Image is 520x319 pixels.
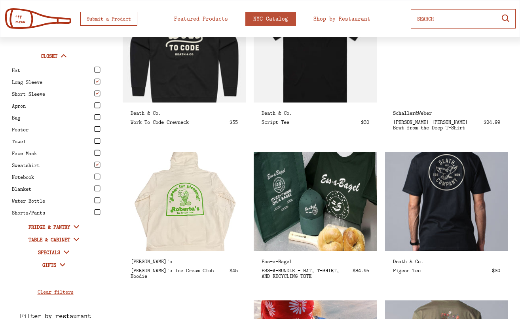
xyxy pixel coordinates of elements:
u: Clear filters [38,288,74,295]
div: $55 [230,119,238,125]
div: Death & Co. [393,258,500,264]
div: Apron [12,103,93,108]
div: $84.95 [353,268,369,273]
div: Pigeon Tee [393,268,480,273]
div: [PERSON_NAME]'s Ice Cream Club Hoodie [131,268,218,279]
div: Shorts/Pants [12,210,93,215]
img: off menu [4,8,72,29]
div: Featured Products [174,16,228,22]
div: Notebook [12,174,93,180]
div: Shop by Restaurant [313,16,370,22]
div: Towel [12,139,93,144]
div: Script Tee [254,4,377,103]
input: SEARCH [417,11,494,26]
div: $30 [492,268,500,273]
div: Bag [12,115,93,120]
div: ESS-A-BUNDLE - HAT, T-SHIRT, AND RECYCLING TOTE [262,268,348,279]
div: Blanket [12,186,93,192]
div: Hat [12,67,93,73]
strong: GIFTS [42,261,56,268]
div: Schaller’s Stube Brat from the Deep T-Shirt [385,4,508,103]
div: NYC Catalog [253,16,288,22]
div: Poster [12,127,93,132]
div: ESS-A-BUNDLE - HAT, T-SHIRT, AND RECYCLING TOTE [254,152,377,251]
div: [PERSON_NAME] [PERSON_NAME] Brat from the Deep T-Shirt [393,119,480,130]
div: Work To Code Crewneck [131,119,218,125]
strong: CLOSET [41,52,57,59]
div: Script Tee [262,119,349,125]
div: $24.99 [484,119,500,125]
div: Water Bottle [12,198,93,203]
strong: FRIDGE & PANTRY [28,223,70,230]
div: [PERSON_NAME]'s [131,258,238,264]
div: $30 [361,119,369,125]
div: Work To Code Crewneck [123,4,246,103]
div: Ess-a-Bagel [262,258,369,264]
div: Schaller&Weber [393,110,500,116]
div: Roberta's Ice Cream Club Hoodie [123,152,246,251]
div: Pigeon Tee [385,152,508,251]
div: Long Sleeve [12,79,93,85]
div: Face Mask [12,150,93,156]
div: $45 [230,268,238,273]
div: Death & Co. [262,110,369,116]
strong: SPECIALS [38,249,60,256]
div: Short Sleeve [12,91,93,97]
strong: TABLE & CABINET [28,236,70,243]
div: Death & Co. [131,110,238,116]
button: Submit a Product [80,12,137,26]
div: Sweatshirt [12,162,93,168]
